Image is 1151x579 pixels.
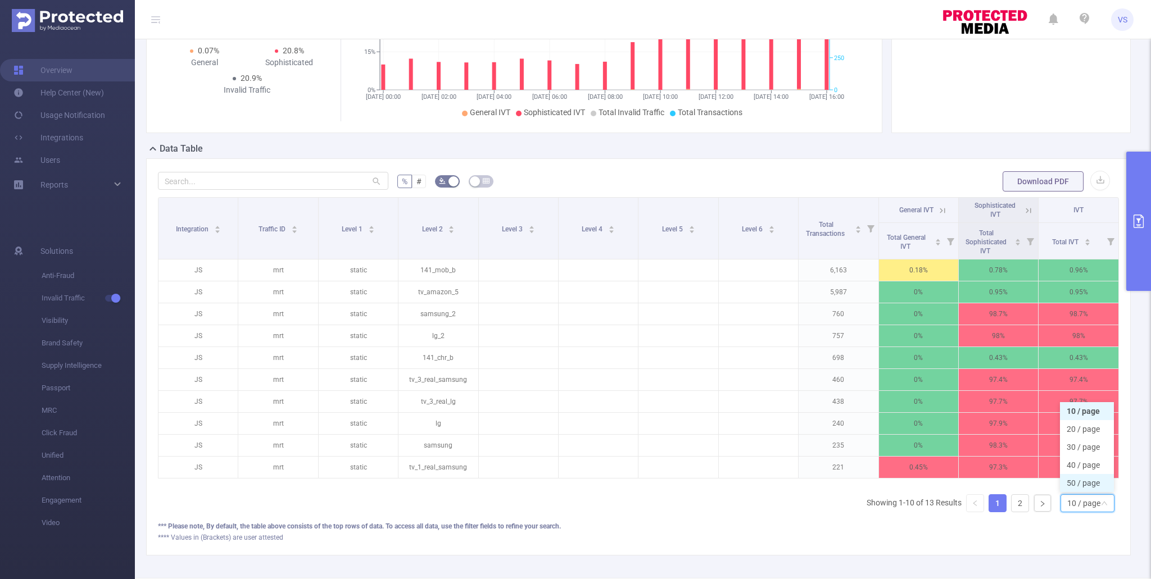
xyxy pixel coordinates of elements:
i: icon: caret-down [935,241,941,244]
h2: Data Table [160,142,203,156]
p: samsung_2 [398,303,478,325]
p: JS [158,325,238,347]
p: JS [158,391,238,412]
i: icon: table [483,177,490,184]
p: 0% [879,391,958,412]
i: icon: caret-down [528,229,534,232]
p: 757 [799,325,878,347]
tspan: [DATE] 08:00 [588,93,623,101]
p: 97.3% [959,457,1038,478]
a: Reports [40,174,68,196]
i: icon: caret-up [368,224,374,227]
i: icon: caret-down [1085,241,1091,244]
span: Brand Safety [42,332,135,354]
span: Sophisticated IVT [524,108,585,117]
i: icon: caret-down [768,229,774,232]
div: Sort [214,224,221,231]
p: JS [158,369,238,390]
a: Users [13,149,60,171]
span: Passport [42,377,135,399]
span: Level 1 [342,225,364,233]
p: tv_3_real_lg [398,391,478,412]
p: JS [158,303,238,325]
p: 98% [959,325,1038,347]
tspan: [DATE] 12:00 [699,93,733,101]
i: icon: caret-down [214,229,220,232]
span: Integration [176,225,210,233]
i: icon: caret-up [855,224,861,227]
p: mrt [238,413,318,434]
span: 20.9% [241,74,262,83]
i: icon: caret-down [855,229,861,232]
div: Sort [608,224,615,231]
p: 0% [879,303,958,325]
i: icon: caret-up [1085,237,1091,240]
a: 1 [989,495,1006,512]
p: 0% [879,435,958,456]
span: Total IVT [1052,238,1080,246]
span: Supply Intelligence [42,354,135,377]
tspan: [DATE] 02:00 [422,93,456,101]
i: Filter menu [863,198,878,259]
i: icon: down [1101,500,1108,508]
p: static [319,391,398,412]
span: Click Fraud [42,422,135,444]
i: icon: caret-up [688,224,695,227]
div: Sort [291,224,298,231]
p: samsung [398,435,478,456]
p: 0.43% [959,347,1038,368]
tspan: 0% [368,86,375,94]
i: icon: caret-down [1015,241,1021,244]
p: static [319,259,398,281]
p: mrt [238,281,318,303]
i: icon: caret-up [609,224,615,227]
p: tv_amazon_5 [398,281,478,303]
p: tv_1_real_samsung [398,457,478,478]
span: Level 4 [582,225,604,233]
i: icon: bg-colors [439,177,446,184]
p: 0.95% [1039,281,1118,303]
span: Total Transactions [678,108,742,117]
li: Previous Page [966,494,984,512]
div: **** Values in (Brackets) are user attested [158,532,1119,542]
li: 2 [1011,494,1029,512]
span: Level 6 [742,225,764,233]
span: Invalid Traffic [42,287,135,309]
p: 438 [799,391,878,412]
p: lg_2 [398,325,478,347]
span: % [402,177,407,186]
p: 98.3% [959,435,1038,456]
span: Level 2 [422,225,445,233]
i: icon: caret-up [768,224,774,227]
p: 98.7% [1039,303,1118,325]
p: 240 [799,413,878,434]
p: 0% [879,281,958,303]
p: mrt [238,347,318,368]
div: Sort [1014,237,1021,244]
span: Level 3 [502,225,524,233]
p: JS [158,457,238,478]
li: 30 / page [1060,438,1114,456]
i: icon: caret-up [935,237,941,240]
p: static [319,347,398,368]
li: Next Page [1034,494,1052,512]
li: 20 / page [1060,420,1114,438]
tspan: [DATE] 06:00 [532,93,567,101]
p: 5,987 [799,281,878,303]
p: 0% [879,347,958,368]
p: JS [158,347,238,368]
span: Total General IVT [887,234,926,250]
p: tv_3_real_samsung [398,369,478,390]
p: lg [398,413,478,434]
span: Video [42,512,135,534]
div: Sophisticated [247,57,332,69]
span: Reports [40,180,68,189]
p: 97.9% [959,413,1038,434]
div: 10 / page [1067,495,1100,512]
button: Download PDF [1003,171,1084,192]
a: Usage Notification [13,104,105,126]
p: mrt [238,325,318,347]
span: 0.07% [198,46,219,55]
p: JS [158,435,238,456]
div: Sort [688,224,695,231]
